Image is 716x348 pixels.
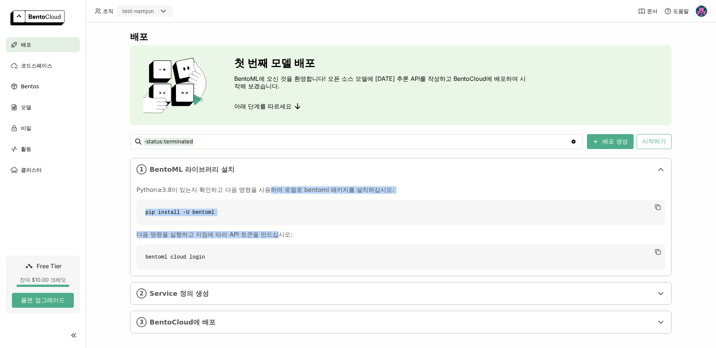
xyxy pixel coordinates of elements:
[637,134,672,149] button: 시작하기
[131,158,671,180] div: 1BentoML 라이브러리 설치
[6,142,80,156] a: 활동
[131,311,671,333] div: 3BentoCloud에 배포
[136,200,665,225] code: pip install -U bentoml
[647,8,657,15] span: 문서
[150,318,653,326] span: BentoCloud에 배포
[136,186,665,194] p: Python≥3.8이 있는지 확인하고 다음 명령을 사용하여 로컬로 bentoml 패키지를 설치하십시오:
[6,79,80,94] a: Bentos
[21,82,39,91] span: Bentos
[638,7,657,15] a: 문서
[21,40,31,49] span: 배포
[6,58,80,73] a: 코드스페이스
[144,136,571,148] input: 검색
[6,37,80,52] a: 배포
[136,244,665,270] code: bentoml cloud login
[21,145,31,154] span: 활동
[122,7,154,15] div: test-namjun
[696,6,707,17] img: Namjun Jo
[136,317,147,327] i: 3
[136,57,216,113] img: cover onboarding
[6,121,80,136] a: 비밀
[12,276,74,283] div: 잔여 $10.00 크레딧
[664,7,689,15] div: 도움말
[587,134,634,149] button: 배포 생성
[234,102,292,110] span: 아래 단계를 따르세요
[150,290,653,298] span: Service 정의 생성
[150,165,653,174] span: BentoML 라이브러리 설치
[103,8,113,15] span: 조직
[131,282,671,304] div: 2Service 정의 생성
[21,165,42,174] span: 클러스터
[21,61,52,70] span: 코드스페이스
[673,8,689,15] span: 도움말
[6,162,80,177] a: 클러스터
[136,231,665,238] p: 다음 명령을 실행하고 지침에 따라 API 토큰을 만드십시오:
[6,256,80,314] a: Free Tier잔여 $10.00 크레딧플랜 업그레이드
[21,124,31,133] span: 비밀
[6,100,80,115] a: 모델
[37,262,62,270] span: Free Tier
[136,288,147,298] i: 2
[10,10,65,25] img: logo
[234,75,529,90] p: BentoML에 오신 것을 환영합니다! 오픈 소스 모델에 [DATE] 추론 API를 작성하고 BentoCloud에 배포하여 시작해 보겠습니다.
[234,57,529,69] h3: 첫 번째 모델 배포
[136,164,147,174] i: 1
[12,293,74,308] button: 플랜 업그레이드
[21,103,31,112] span: 모델
[571,139,577,145] svg: Clear value
[130,31,672,42] div: 배포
